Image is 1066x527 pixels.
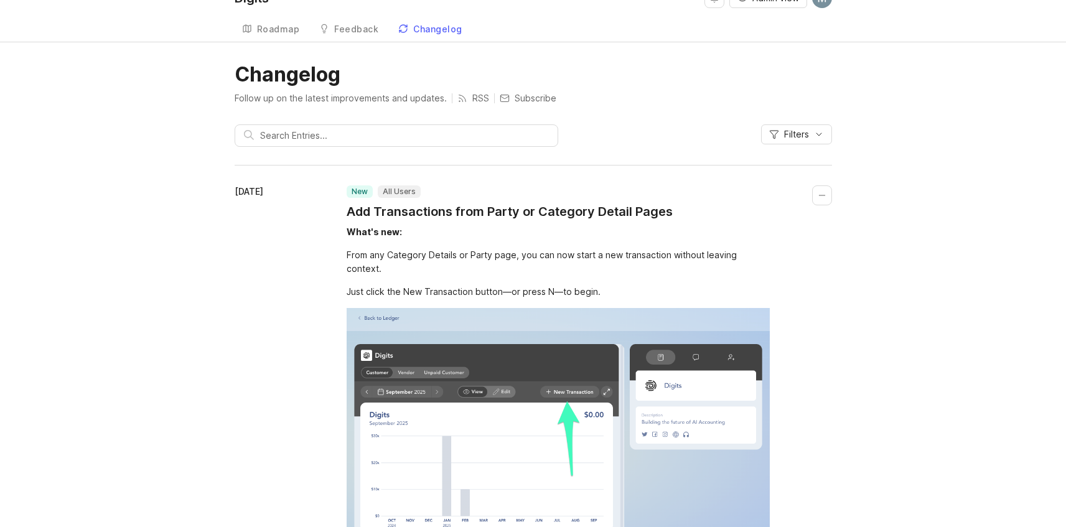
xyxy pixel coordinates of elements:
[347,203,673,220] a: Add Transactions from Party or Category Detail Pages
[383,187,416,197] p: All Users
[347,285,770,299] div: Just click the New Transaction button—or press N—to begin.
[472,92,489,105] p: RSS
[784,128,809,141] span: Filters
[457,92,489,105] a: RSS
[235,92,447,105] p: Follow up on the latest improvements and updates.
[235,17,307,42] a: Roadmap
[761,124,832,144] button: Filters
[352,187,368,197] p: new
[257,25,300,34] div: Roadmap
[812,185,832,205] button: Collapse changelog entry
[235,186,263,197] time: [DATE]
[312,17,386,42] a: Feedback
[260,129,549,142] input: Search Entries...
[391,17,470,42] a: Changelog
[413,25,462,34] div: Changelog
[500,92,556,105] button: Subscribe
[235,62,832,87] h1: Changelog
[334,25,378,34] div: Feedback
[347,226,402,237] div: What's new:
[347,248,770,276] div: From any Category Details or Party page, you can now start a new transaction without leaving cont...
